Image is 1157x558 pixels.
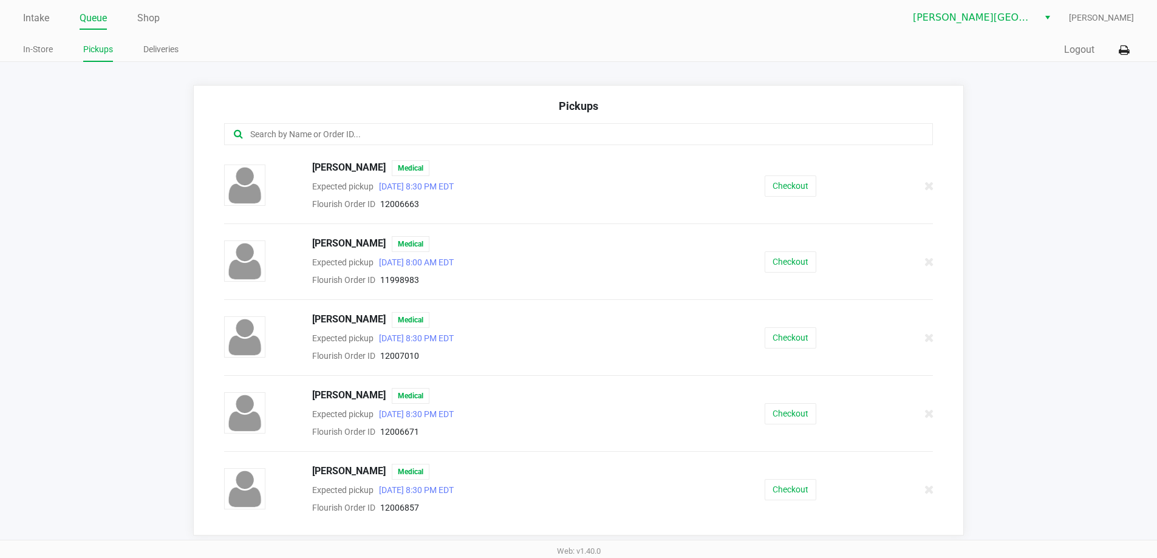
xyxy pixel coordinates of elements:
span: Medical [392,236,429,252]
span: Expected pickup [312,257,374,267]
span: 12006663 [380,199,419,209]
span: [DATE] 8:00 AM EDT [374,257,454,267]
a: Deliveries [143,42,179,57]
a: Queue [80,10,107,27]
input: Search by Name or Order ID... [249,128,870,141]
span: Expected pickup [312,409,374,419]
span: Expected pickup [312,485,374,495]
span: Medical [392,388,429,404]
button: Checkout [765,479,816,500]
button: Select [1039,7,1056,29]
a: Intake [23,10,49,27]
span: [DATE] 8:30 PM EDT [374,409,454,419]
span: [DATE] 8:30 PM EDT [374,333,454,343]
span: [PERSON_NAME] [1069,12,1134,24]
span: [DATE] 8:30 PM EDT [374,485,454,495]
button: Checkout [765,403,816,424]
button: Checkout [765,175,816,197]
button: Checkout [765,251,816,273]
span: [PERSON_NAME] [312,312,386,328]
span: Flourish Order ID [312,199,375,209]
span: [DATE] 8:30 PM EDT [374,182,454,191]
span: Flourish Order ID [312,427,375,437]
a: Pickups [83,42,113,57]
span: Pickups [559,100,598,112]
span: 11998983 [380,275,419,285]
button: Logout [1064,43,1094,57]
button: Checkout [765,327,816,349]
span: Expected pickup [312,333,374,343]
span: Flourish Order ID [312,275,375,285]
span: Flourish Order ID [312,503,375,512]
span: Web: v1.40.0 [557,546,601,556]
a: In-Store [23,42,53,57]
span: Flourish Order ID [312,351,375,361]
span: [PERSON_NAME][GEOGRAPHIC_DATA] [913,10,1031,25]
span: 12007010 [380,351,419,361]
a: Shop [137,10,160,27]
span: 12006857 [380,503,419,512]
span: [PERSON_NAME] [312,236,386,252]
span: [PERSON_NAME] [312,464,386,480]
span: [PERSON_NAME] [312,388,386,404]
span: Expected pickup [312,182,374,191]
span: [PERSON_NAME] [312,160,386,176]
span: 12006671 [380,427,419,437]
span: Medical [392,312,429,328]
span: Medical [392,160,429,176]
span: Medical [392,464,429,480]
